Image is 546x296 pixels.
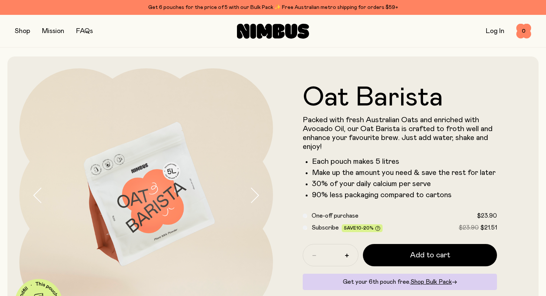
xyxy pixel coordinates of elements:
[303,274,497,290] div: Get your 6th pouch free.
[76,28,93,35] a: FAQs
[410,250,450,260] span: Add to cart
[312,179,497,188] li: 30% of your daily calcium per serve
[312,225,339,231] span: Subscribe
[15,3,531,12] div: Get 6 pouches for the price of 5 with our Bulk Pack ✨ Free Australian metro shipping for orders $59+
[344,226,380,231] span: Save
[42,28,64,35] a: Mission
[477,213,497,219] span: $23.90
[303,84,497,111] h1: Oat Barista
[312,213,358,219] span: One-off purchase
[459,225,479,231] span: $23.90
[363,244,497,266] button: Add to cart
[303,116,497,151] p: Packed with fresh Australian Oats and enriched with Avocado Oil, our Oat Barista is crafted to fr...
[486,28,504,35] a: Log In
[410,279,452,285] span: Shop Bulk Pack
[312,157,497,166] li: Each pouch makes 5 litres
[312,191,497,199] li: 90% less packaging compared to cartons
[410,279,457,285] a: Shop Bulk Pack→
[312,168,497,177] li: Make up the amount you need & save the rest for later
[480,225,497,231] span: $21.51
[516,24,531,39] button: 0
[356,226,374,230] span: 10-20%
